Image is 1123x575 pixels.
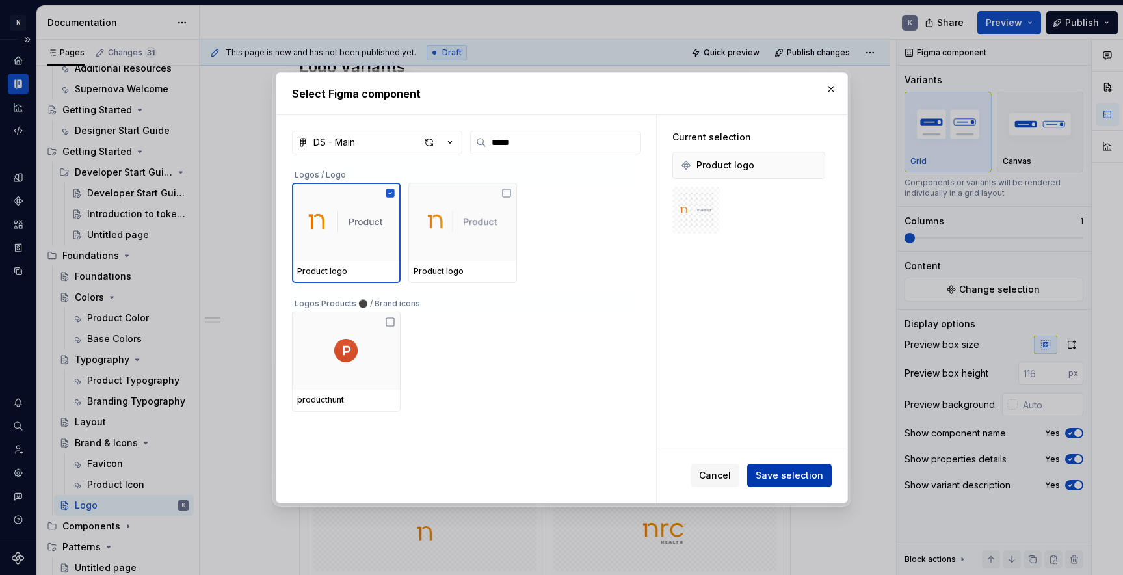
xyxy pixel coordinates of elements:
div: DS - Main [313,136,355,149]
div: Product logo [676,155,822,176]
div: Logos Products ⚫️ / Brand icons [292,291,634,312]
div: Product logo [414,266,512,276]
button: DS - Main [292,131,462,154]
button: Cancel [691,464,739,487]
span: Cancel [699,469,731,482]
span: Product logo [696,159,754,172]
span: Save selection [756,469,823,482]
div: Product logo [297,266,395,276]
h2: Select Figma component [292,86,832,101]
div: producthunt [297,395,395,405]
button: Save selection [747,464,832,487]
div: Current selection [672,131,825,144]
